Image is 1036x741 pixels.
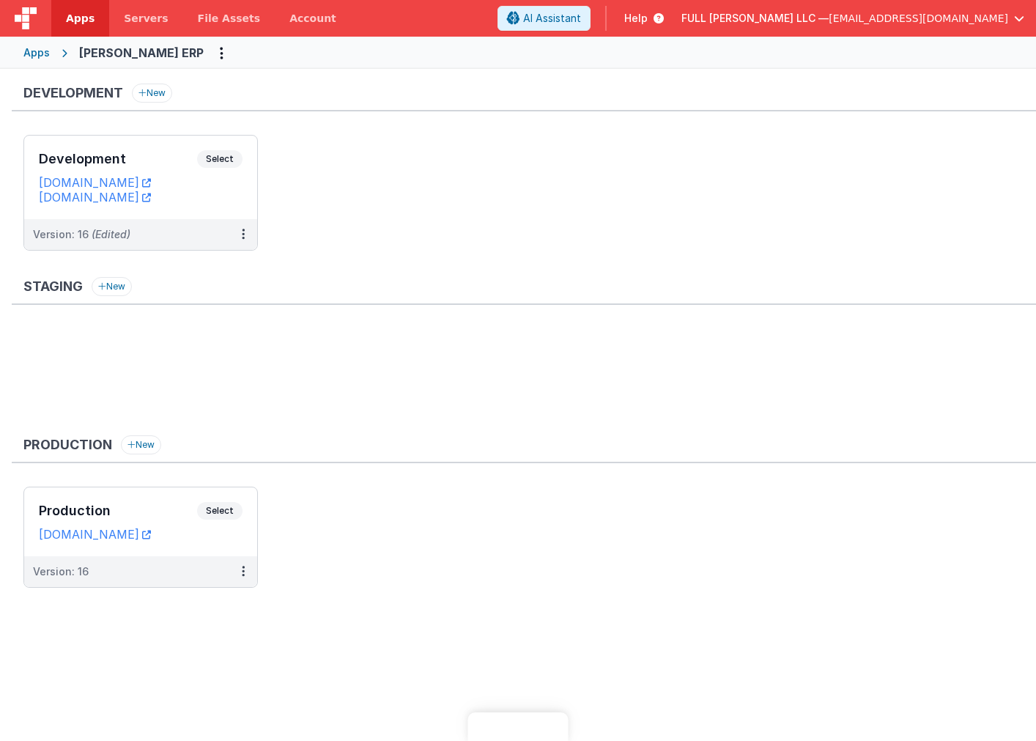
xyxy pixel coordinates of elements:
button: New [121,435,161,454]
button: Options [210,41,233,64]
a: [DOMAIN_NAME] [39,175,151,190]
button: New [132,84,172,103]
a: [DOMAIN_NAME] [39,527,151,542]
a: [DOMAIN_NAME] [39,190,151,204]
div: [PERSON_NAME] ERP [79,44,204,62]
span: Select [197,502,243,520]
h3: Development [39,152,197,166]
div: Version: 16 [33,564,89,579]
button: AI Assistant [497,6,591,31]
h3: Production [23,438,112,452]
span: FULL [PERSON_NAME] LLC — [681,11,829,26]
span: Select [197,150,243,168]
div: Version: 16 [33,227,130,242]
button: FULL [PERSON_NAME] LLC — [EMAIL_ADDRESS][DOMAIN_NAME] [681,11,1024,26]
button: New [92,277,132,296]
span: [EMAIL_ADDRESS][DOMAIN_NAME] [829,11,1008,26]
h3: Production [39,504,197,518]
span: File Assets [198,11,261,26]
span: AI Assistant [523,11,581,26]
span: (Edited) [92,228,130,240]
span: Apps [66,11,95,26]
div: Apps [23,45,50,60]
h3: Development [23,86,123,100]
h3: Staging [23,279,83,294]
span: Help [624,11,648,26]
span: Servers [124,11,168,26]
